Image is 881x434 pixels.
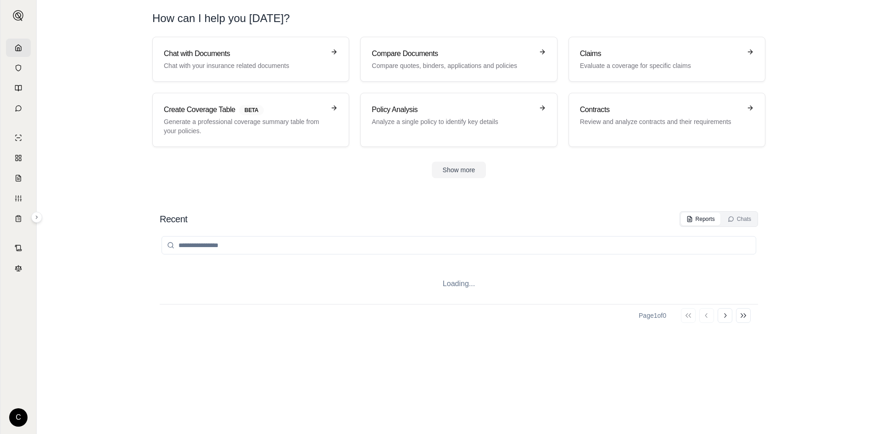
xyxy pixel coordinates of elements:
[152,37,349,82] a: Chat with DocumentsChat with your insurance related documents
[6,189,31,208] a: Custom Report
[13,10,24,21] img: Expand sidebar
[164,104,325,115] h3: Create Coverage Table
[6,59,31,77] a: Documents Vault
[580,48,741,59] h3: Claims
[372,48,533,59] h3: Compare Documents
[160,264,758,304] div: Loading...
[152,11,765,26] h1: How can I help you [DATE]?
[160,213,187,225] h2: Recent
[164,48,325,59] h3: Chat with Documents
[9,408,28,427] div: C
[569,37,765,82] a: ClaimsEvaluate a coverage for specific claims
[360,37,557,82] a: Compare DocumentsCompare quotes, binders, applications and policies
[372,117,533,126] p: Analyze a single policy to identify key details
[681,213,720,225] button: Reports
[6,259,31,277] a: Legal Search Engine
[152,93,349,147] a: Create Coverage TableBETAGenerate a professional coverage summary table from your policies.
[360,93,557,147] a: Policy AnalysisAnalyze a single policy to identify key details
[6,239,31,257] a: Contract Analysis
[6,79,31,97] a: Prompt Library
[372,61,533,70] p: Compare quotes, binders, applications and policies
[569,93,765,147] a: ContractsReview and analyze contracts and their requirements
[9,6,28,25] button: Expand sidebar
[6,209,31,228] a: Coverage Table
[6,99,31,118] a: Chat
[686,215,715,223] div: Reports
[164,117,325,135] p: Generate a professional coverage summary table from your policies.
[728,215,751,223] div: Chats
[580,61,741,70] p: Evaluate a coverage for specific claims
[6,169,31,187] a: Claim Coverage
[164,61,325,70] p: Chat with your insurance related documents
[239,105,264,115] span: BETA
[580,117,741,126] p: Review and analyze contracts and their requirements
[6,149,31,167] a: Policy Comparisons
[372,104,533,115] h3: Policy Analysis
[580,104,741,115] h3: Contracts
[6,39,31,57] a: Home
[432,162,486,178] button: Show more
[639,311,666,320] div: Page 1 of 0
[6,129,31,147] a: Single Policy
[31,212,42,223] button: Expand sidebar
[722,213,757,225] button: Chats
